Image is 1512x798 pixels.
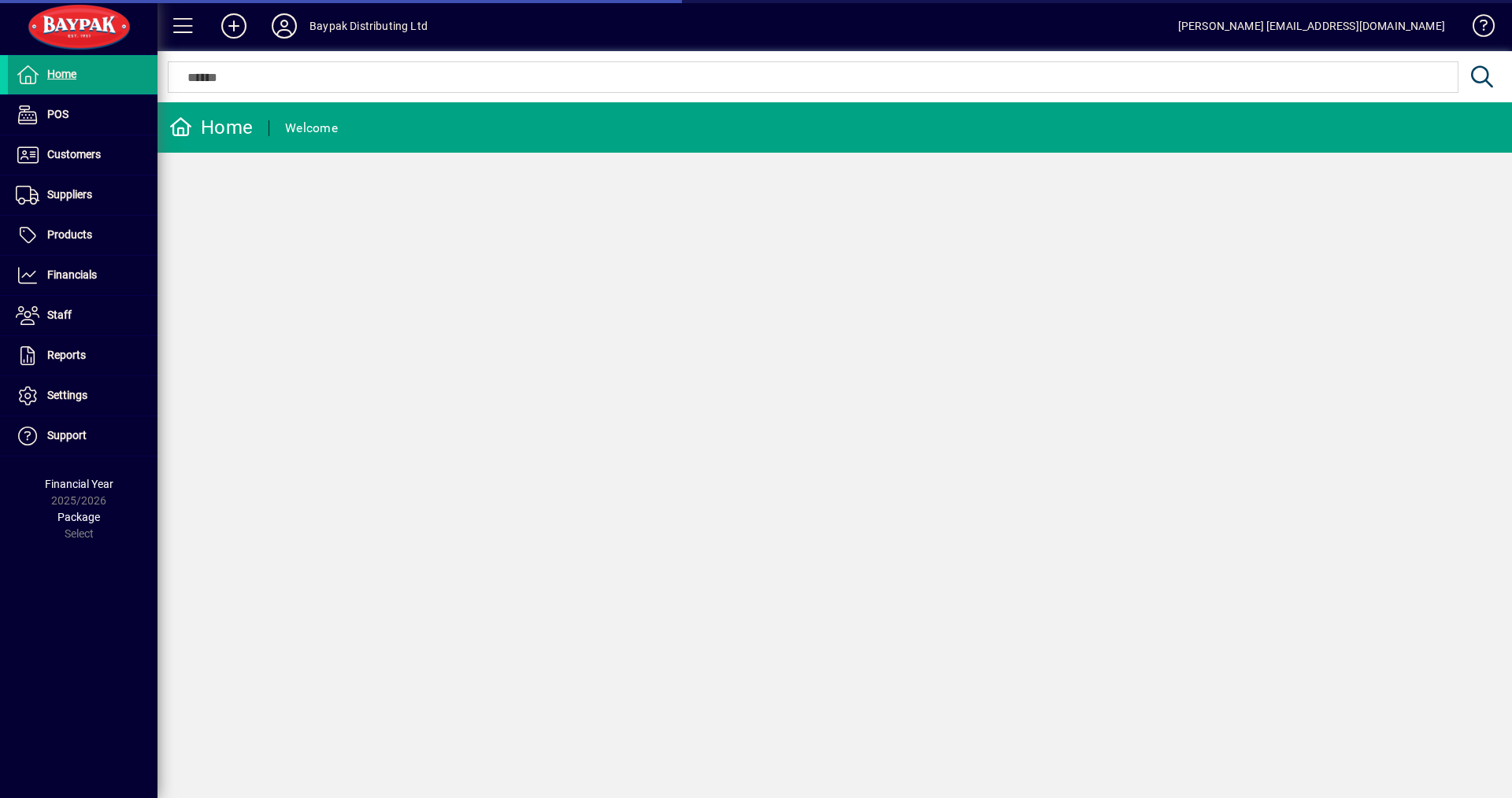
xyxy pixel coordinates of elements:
[8,135,157,175] a: Customers
[47,349,86,361] span: Reports
[209,12,259,40] button: Add
[47,68,76,80] span: Home
[8,296,157,335] a: Staff
[8,95,157,135] a: POS
[47,188,92,201] span: Suppliers
[1178,13,1445,39] div: [PERSON_NAME] [EMAIL_ADDRESS][DOMAIN_NAME]
[47,429,87,441] span: Support
[8,376,157,416] a: Settings
[57,511,100,523] span: Package
[309,13,428,39] div: Baypak Distributing Ltd
[47,308,72,321] span: Staff
[45,478,113,490] span: Financial Year
[47,228,92,241] span: Products
[47,108,69,120] span: POS
[47,148,101,161] span: Customers
[169,115,253,140] div: Home
[8,216,157,255] a: Products
[8,336,157,375] a: Reports
[8,256,157,295] a: Financials
[8,175,157,215] a: Suppliers
[8,416,157,456] a: Support
[285,116,338,141] div: Welcome
[1461,3,1492,54] a: Knowledge Base
[47,268,97,281] span: Financials
[47,389,87,401] span: Settings
[259,12,309,40] button: Profile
